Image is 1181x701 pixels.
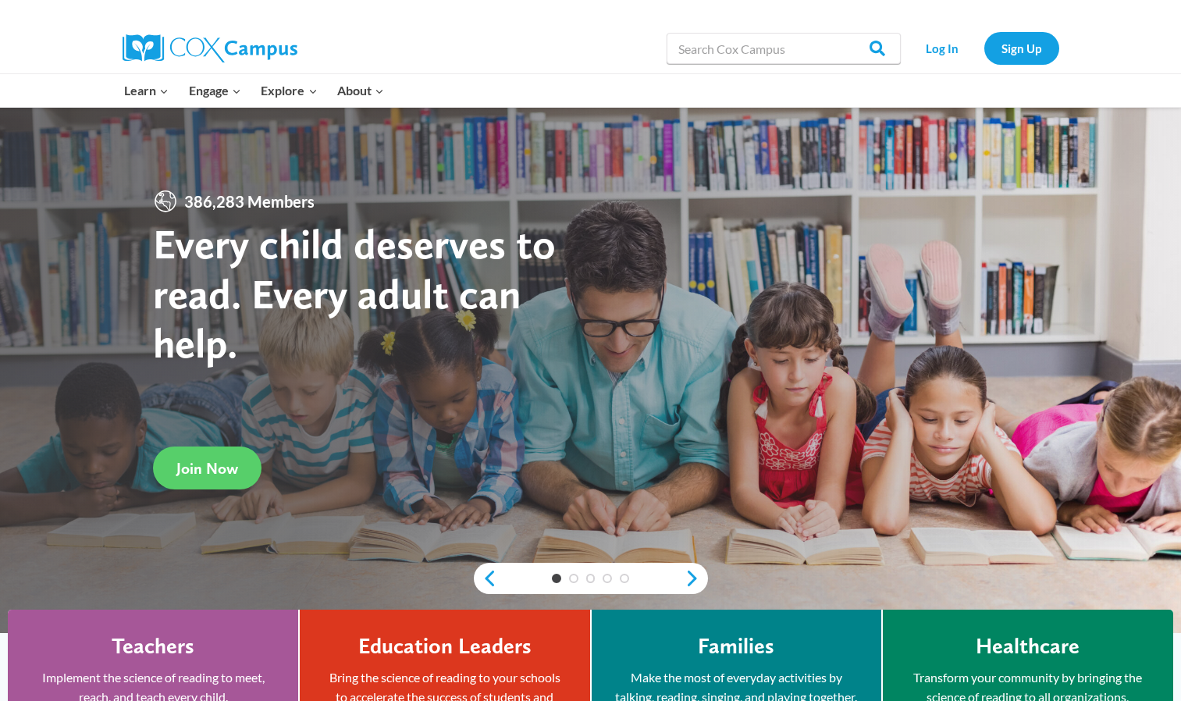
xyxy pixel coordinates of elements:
img: Cox Campus [123,34,297,62]
h4: Education Leaders [358,633,532,660]
span: About [337,80,384,101]
a: previous [474,569,497,588]
strong: Every child deserves to read. Every adult can help. [153,219,556,368]
h4: Families [698,633,774,660]
a: Sign Up [984,32,1059,64]
a: 5 [620,574,629,583]
span: Learn [124,80,169,101]
span: 386,283 Members [178,189,321,214]
input: Search Cox Campus [667,33,901,64]
a: Log In [909,32,976,64]
h4: Teachers [112,633,194,660]
span: Engage [189,80,241,101]
a: Join Now [153,447,261,489]
a: 2 [569,574,578,583]
h4: Healthcare [976,633,1080,660]
a: 3 [586,574,596,583]
nav: Primary Navigation [115,74,394,107]
div: content slider buttons [474,563,708,594]
span: Join Now [176,459,238,478]
span: Explore [261,80,317,101]
nav: Secondary Navigation [909,32,1059,64]
a: 1 [552,574,561,583]
a: 4 [603,574,612,583]
a: next [685,569,708,588]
